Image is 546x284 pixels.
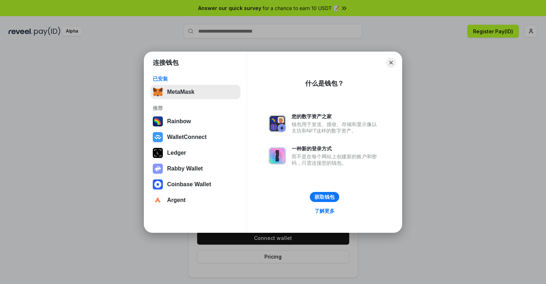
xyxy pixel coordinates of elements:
button: Rainbow [151,114,240,129]
div: 一种新的登录方式 [292,145,380,152]
button: Close [386,58,396,68]
img: svg+xml,%3Csvg%20xmlns%3D%22http%3A%2F%2Fwww.w3.org%2F2000%2Fsvg%22%20fill%3D%22none%22%20viewBox... [269,147,286,164]
button: Argent [151,193,240,207]
img: svg+xml,%3Csvg%20xmlns%3D%22http%3A%2F%2Fwww.w3.org%2F2000%2Fsvg%22%20width%3D%2228%22%20height%3... [153,148,163,158]
button: WalletConnect [151,130,240,144]
div: Coinbase Wallet [167,181,211,188]
div: 您的数字资产之家 [292,113,380,120]
h1: 连接钱包 [153,58,179,67]
img: svg+xml,%3Csvg%20width%3D%22120%22%20height%3D%22120%22%20viewBox%3D%220%200%20120%20120%22%20fil... [153,116,163,126]
div: 而不是在每个网站上创建新的账户和密码，只需连接您的钱包。 [292,153,380,166]
div: Ledger [167,150,186,156]
div: 什么是钱包？ [305,79,344,88]
div: Rabby Wallet [167,165,203,172]
img: svg+xml,%3Csvg%20fill%3D%22none%22%20height%3D%2233%22%20viewBox%3D%220%200%2035%2033%22%20width%... [153,87,163,97]
div: 获取钱包 [315,194,335,200]
div: Rainbow [167,118,191,125]
img: svg+xml,%3Csvg%20width%3D%2228%22%20height%3D%2228%22%20viewBox%3D%220%200%2028%2028%22%20fill%3D... [153,132,163,142]
button: Coinbase Wallet [151,177,240,192]
button: Rabby Wallet [151,162,240,176]
div: MetaMask [167,89,194,95]
div: 推荐 [153,105,238,111]
div: WalletConnect [167,134,207,140]
div: 已安装 [153,76,238,82]
img: svg+xml,%3Csvg%20width%3D%2228%22%20height%3D%2228%22%20viewBox%3D%220%200%2028%2028%22%20fill%3D... [153,179,163,189]
button: Ledger [151,146,240,160]
img: svg+xml,%3Csvg%20xmlns%3D%22http%3A%2F%2Fwww.w3.org%2F2000%2Fsvg%22%20fill%3D%22none%22%20viewBox... [269,115,286,132]
button: 获取钱包 [310,192,339,202]
img: svg+xml,%3Csvg%20xmlns%3D%22http%3A%2F%2Fwww.w3.org%2F2000%2Fsvg%22%20fill%3D%22none%22%20viewBox... [153,164,163,174]
div: 了解更多 [315,208,335,214]
div: Argent [167,197,186,203]
div: 钱包用于发送、接收、存储和显示像以太坊和NFT这样的数字资产。 [292,121,380,134]
a: 了解更多 [310,206,339,216]
img: svg+xml,%3Csvg%20width%3D%2228%22%20height%3D%2228%22%20viewBox%3D%220%200%2028%2028%22%20fill%3D... [153,195,163,205]
button: MetaMask [151,85,240,99]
